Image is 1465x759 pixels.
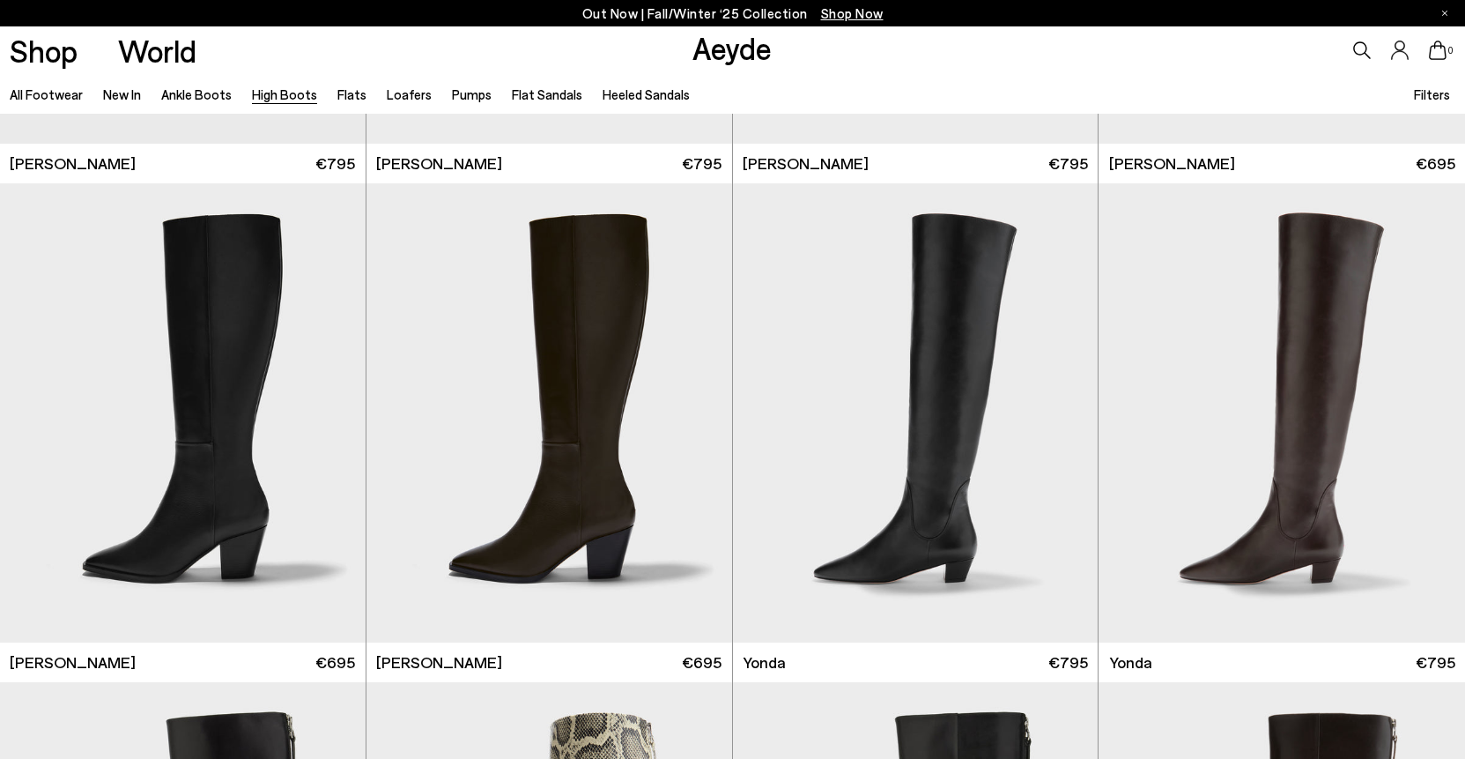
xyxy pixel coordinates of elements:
a: High Boots [252,86,317,102]
span: €795 [1416,651,1455,673]
span: 0 [1447,46,1455,56]
a: Shop [10,35,78,66]
a: 0 [1429,41,1447,60]
span: [PERSON_NAME] [743,153,869,175]
span: €695 [1416,153,1455,175]
a: [PERSON_NAME] €795 [366,144,732,183]
a: All Footwear [10,86,83,102]
span: €795 [1048,153,1088,175]
span: [PERSON_NAME] [10,153,136,175]
span: €695 [315,651,355,673]
a: New In [103,86,141,102]
a: Pumps [452,86,492,102]
p: Out Now | Fall/Winter ‘25 Collection [582,3,884,25]
a: Yonda €795 [1099,643,1465,682]
span: Yonda [1109,651,1152,673]
a: [PERSON_NAME] €795 [733,144,1099,183]
a: Yonda €795 [733,643,1099,682]
a: Flat Sandals [512,86,582,102]
a: Ankle Boots [161,86,232,102]
span: [PERSON_NAME] [376,651,502,673]
a: Aeyde [692,29,772,66]
span: [PERSON_NAME] [1109,153,1235,175]
img: Minerva High Cowboy Boots [366,183,732,643]
a: [PERSON_NAME] €695 [1099,144,1465,183]
a: Flats [337,86,366,102]
span: Navigate to /collections/new-in [821,5,884,21]
span: Yonda [743,651,786,673]
a: World [118,35,196,66]
span: Filters [1414,86,1450,102]
a: Heeled Sandals [603,86,690,102]
a: [PERSON_NAME] €695 [366,643,732,682]
img: Yonda Leather Over-Knee Boots [1099,183,1465,643]
span: €795 [682,153,721,175]
span: [PERSON_NAME] [10,651,136,673]
span: €795 [315,153,355,175]
span: €795 [1048,651,1088,673]
span: [PERSON_NAME] [376,153,502,175]
span: €695 [682,651,721,673]
a: Loafers [387,86,432,102]
img: Yonda Leather Over-Knee Boots [733,183,1099,643]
